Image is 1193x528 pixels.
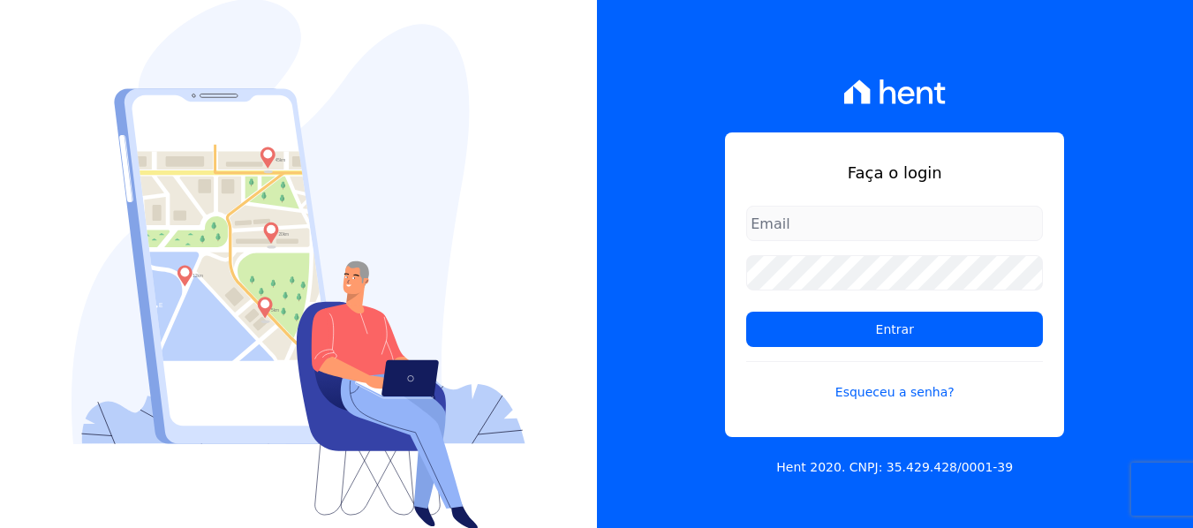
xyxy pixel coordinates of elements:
input: Email [746,206,1043,241]
input: Entrar [746,312,1043,347]
a: Esqueceu a senha? [746,361,1043,402]
p: Hent 2020. CNPJ: 35.429.428/0001-39 [776,458,1013,477]
h1: Faça o login [746,161,1043,185]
